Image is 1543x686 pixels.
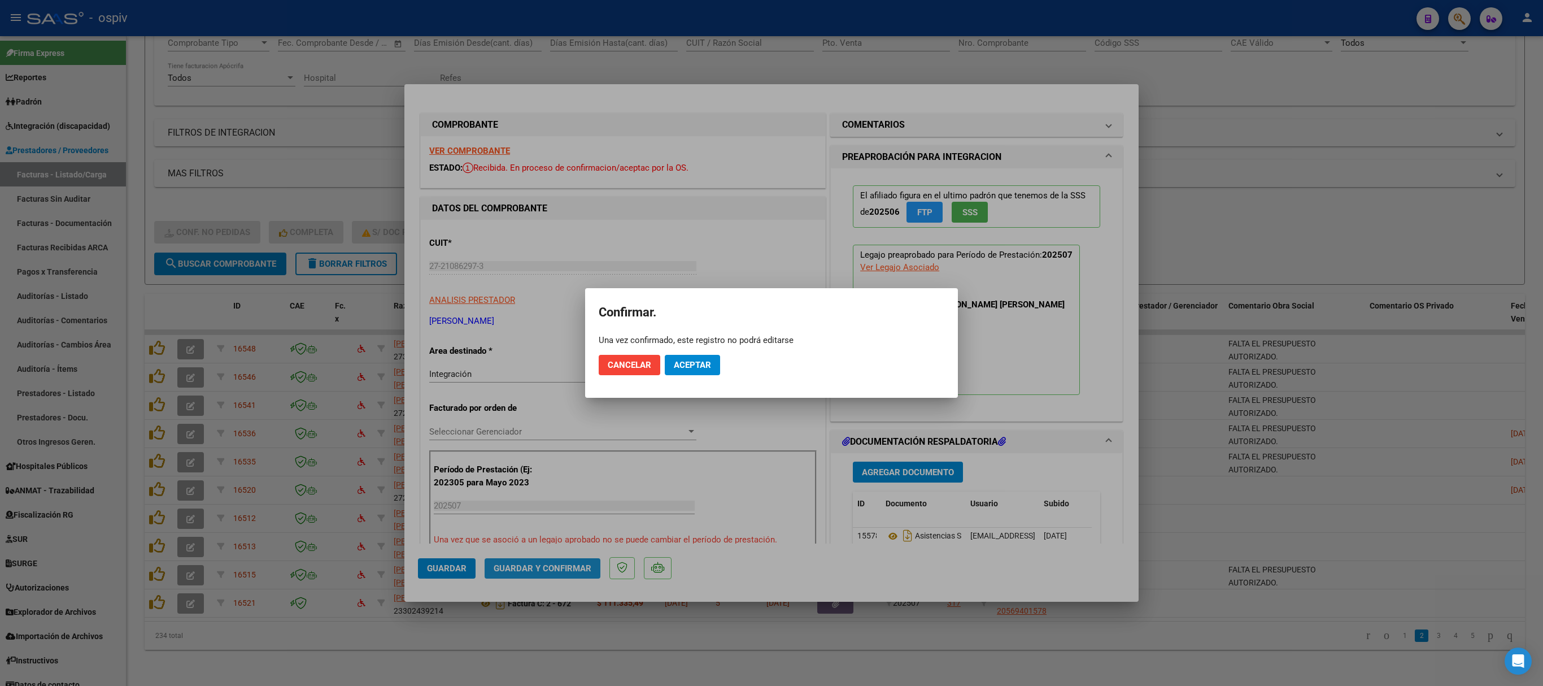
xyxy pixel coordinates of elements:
[674,360,711,370] span: Aceptar
[599,355,660,375] button: Cancelar
[665,355,720,375] button: Aceptar
[1505,648,1532,675] div: Open Intercom Messenger
[599,302,944,323] h2: Confirmar.
[599,335,944,346] div: Una vez confirmado, este registro no podrá editarse
[608,360,651,370] span: Cancelar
